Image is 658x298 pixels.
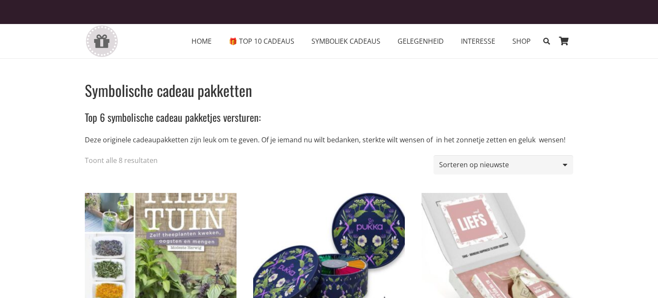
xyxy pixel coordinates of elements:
a: 🎁 TOP 10 CADEAUS🎁 TOP 10 CADEAUS Menu [220,30,303,52]
span: INTERESSE [461,36,495,46]
a: HOMEHOME Menu [183,30,220,52]
a: Zoeken [539,30,554,52]
select: Winkelbestelling [434,155,573,175]
a: SYMBOLIEK CADEAUSSYMBOLIEK CADEAUS Menu [303,30,389,52]
span: 🎁 TOP 10 CADEAUS [229,36,294,46]
span: GELEGENHEID [398,36,444,46]
span: SYMBOLIEK CADEAUS [311,36,380,46]
h4: Top 6 symbolische cadeau pakketjes versturen: [85,110,565,125]
span: SHOP [512,36,531,46]
h1: Symbolische cadeau pakketten [85,81,565,100]
span: HOME [191,36,212,46]
p: Deze originele cadeaupakketten zijn leuk om te geven. Of je iemand nu wilt bedanken, sterkte wilt... [85,135,565,145]
a: INTERESSEINTERESSE Menu [452,30,504,52]
p: Toont alle 8 resultaten [85,155,158,166]
a: SHOPSHOP Menu [504,30,539,52]
a: GELEGENHEIDGELEGENHEID Menu [389,30,452,52]
a: gift-box-icon-grey-inspirerendwinkelen [85,25,119,57]
a: Winkelwagen [554,24,573,58]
